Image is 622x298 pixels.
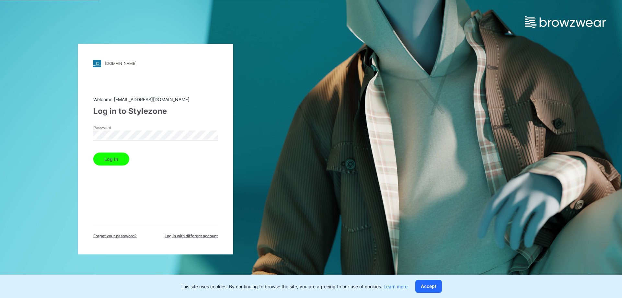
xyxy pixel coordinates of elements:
div: [DOMAIN_NAME] [105,61,136,66]
div: Welcome [EMAIL_ADDRESS][DOMAIN_NAME] [93,96,218,102]
button: Accept [415,280,442,293]
img: browzwear-logo.e42bd6dac1945053ebaf764b6aa21510.svg [525,16,606,28]
div: Log in to Stylezone [93,105,218,117]
a: Learn more [384,284,408,289]
p: This site uses cookies. By continuing to browse the site, you are agreeing to our use of cookies. [180,283,408,290]
button: Log in [93,152,129,165]
img: stylezone-logo.562084cfcfab977791bfbf7441f1a819.svg [93,59,101,67]
span: Log in with different account [165,233,218,239]
a: [DOMAIN_NAME] [93,59,218,67]
span: Forget your password? [93,233,137,239]
label: Password [93,125,139,130]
